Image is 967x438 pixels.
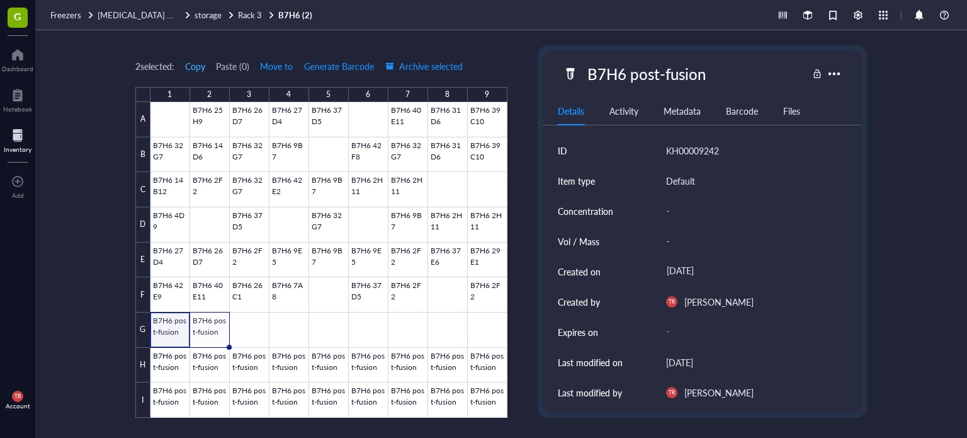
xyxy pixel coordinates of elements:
div: C [135,172,150,207]
div: F [135,277,150,313]
span: TR [669,299,675,305]
div: [DATE] [666,355,693,370]
span: G [14,8,21,24]
div: E [135,243,150,278]
div: Created on [558,265,601,279]
div: 5 [326,87,331,102]
div: Default [666,173,695,188]
div: [PERSON_NAME] [684,294,754,309]
span: Copy [185,61,205,71]
div: Barcode [726,104,758,118]
div: Last modified on [558,355,623,369]
button: Move to [259,56,293,76]
div: Inventory [4,146,31,153]
div: [PERSON_NAME] [684,385,754,400]
span: TR [669,389,675,396]
div: - [661,321,842,343]
span: Rack 3 [238,9,262,21]
div: - [661,198,842,224]
div: A [135,102,150,137]
div: Activity [609,104,638,118]
div: 7 [405,87,410,102]
div: 1 [167,87,172,102]
span: Generate Barcode [304,61,374,71]
div: - [661,228,842,255]
div: 3 [247,87,251,102]
span: storage [195,9,222,21]
div: Last modified by [558,386,622,400]
button: Copy [184,56,206,76]
div: Metadata [664,104,701,118]
div: [DATE] [661,260,842,283]
a: Notebook [3,85,32,113]
div: D [135,207,150,243]
div: Created by [558,295,600,309]
div: Files [783,104,800,118]
div: Expires on [558,325,598,339]
a: B7H6 (2) [278,9,315,21]
button: Paste (0) [216,56,249,76]
div: 8 [445,87,450,102]
button: Archive selected [385,56,463,76]
span: Freezers [50,9,81,21]
div: B [135,137,150,173]
div: Dashboard [2,65,33,72]
div: Account [6,402,30,410]
span: TR [14,393,21,400]
div: 2 [207,87,212,102]
div: KH00009242 [666,143,719,158]
div: Add [12,192,24,199]
a: Freezers [50,9,95,21]
a: Dashboard [2,45,33,72]
div: Concentration [558,204,613,218]
div: Notebook [3,105,32,113]
a: Inventory [4,125,31,153]
div: H [135,348,150,383]
div: Vol / Mass [558,234,599,248]
div: 9 [485,87,489,102]
span: [MEDICAL_DATA] Galileo [98,9,191,21]
div: ID [558,144,567,158]
a: [MEDICAL_DATA] Galileo [98,9,192,21]
button: Generate Barcode [303,56,375,76]
span: Archive selected [385,61,463,71]
div: Item type [558,174,595,188]
span: Move to [260,61,293,71]
a: storageRack 3 [195,9,276,21]
div: I [135,383,150,418]
div: G [135,313,150,348]
div: Details [558,104,584,118]
div: 2 selected: [135,59,174,73]
div: B7H6 post-fusion [582,61,711,87]
div: 4 [286,87,291,102]
div: 6 [366,87,370,102]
